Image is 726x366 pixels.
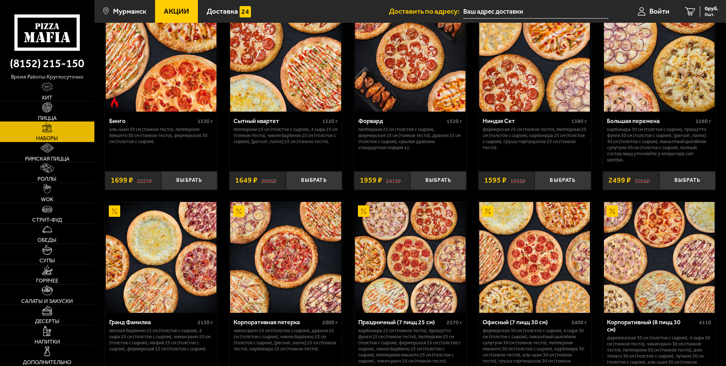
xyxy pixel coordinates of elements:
[705,6,718,11] span: 0 руб.
[607,117,694,125] div: Большая перемена
[604,1,715,112] img: Большая перемена
[447,319,462,326] span: 2570 г
[198,319,213,326] span: 2130 г
[483,319,569,326] div: Офисный (7 пицц 30 см)
[607,126,711,163] p: Карбонара 30 см (толстое с сыром), Прошутто Фунги 30 см (толстое с сыром), [PERSON_NAME] 30 см (т...
[34,339,60,344] span: Напитки
[649,8,670,15] span: Войти
[358,319,445,326] div: Праздничный (7 пицц 25 см)
[234,328,338,352] p: Чикен Ранч 25 см (толстое с сыром), Дракон 25 см (толстое с сыром), Чикен Барбекю 25 см (толстое ...
[478,202,591,313] a: АкционныйОфисный (7 пицц 30 см)
[479,202,590,313] img: Офисный (7 пицц 30 см)
[25,156,69,161] span: Римская пицца
[198,118,213,125] span: 1530 г
[230,202,341,313] img: Корпоративная пятерка
[234,126,338,145] p: Пепперони 25 см (толстое с сыром), 4 сыра 25 см (тонкое тесто), Чикен Барбекю 25 см (толстое с сы...
[360,177,382,184] span: 1959 ₽
[355,1,466,112] img: Форвард
[32,217,62,222] span: Стрит-фуд
[510,177,525,184] s: 1956 ₽
[229,202,342,313] a: АкционныйКорпоративная пятерка
[389,8,463,15] span: Доставить по адресу:
[109,205,120,217] img: Акционный
[39,258,55,263] span: Супы
[235,177,257,184] span: 1649 ₽
[478,1,591,112] a: АкционныйНиндзя Сет
[705,12,718,17] span: 0 шт.
[607,205,618,217] img: Акционный
[358,328,463,364] p: Карбонара 25 см (тонкое тесто), Прошутто Фунги 25 см (тонкое тесто), Пепперони 25 см (толстое с с...
[164,8,189,15] span: Акции
[571,118,587,125] span: 1380 г
[36,136,58,141] span: Наборы
[479,1,590,112] img: Ниндзя Сет
[240,6,251,17] img: 15daf4d41897b9f0e9f617042186c801.svg
[463,5,608,19] input: Ваш адрес доставки
[109,96,120,108] img: Острое блюдо
[358,117,445,125] div: Форвард
[230,1,341,112] img: Сытный квартет
[35,319,60,324] span: Десерты
[234,319,320,326] div: Корпоративная пятерка
[38,115,56,121] span: Пицца
[38,176,56,181] span: Роллы
[42,95,52,100] span: Хит
[105,202,218,313] a: АкционныйГранд Фамилиа
[699,319,711,326] span: 4110
[106,1,216,112] img: Бинго
[137,177,152,184] s: 2227 ₽
[607,319,697,333] div: Корпоративный (8 пицц 30 см)
[410,171,466,190] button: Выбрать
[109,328,213,352] p: Мясная Барбекю 25 см (толстое с сыром), 4 сыра 25 см (толстое с сыром), Чикен Ранч 25 см (толстое...
[483,126,587,151] p: Фермерская 25 см (тонкое тесто), Пепперони 25 см (толстое с сыром), Карбонара 25 см (толстое с сы...
[354,1,467,112] a: АкционныйФорвард
[608,177,631,184] span: 2499 ₽
[21,298,73,304] span: Салаты и закуски
[229,1,342,112] a: АкционныйСытный квартет
[261,177,276,184] s: 2096 ₽
[36,278,58,283] span: Горячее
[571,319,587,326] span: 3400 г
[111,177,133,184] span: 1699 ₽
[113,8,146,15] span: Мурманск
[604,202,715,313] img: Корпоративный (8 пицц 30 см)
[358,126,463,151] p: Пепперони 25 см (толстое с сыром), Фермерская 25 см (тонкое тесто), Дракон 25 см (толстое с сыром...
[603,202,715,313] a: АкционныйКорпоративный (8 пицц 30 см)
[535,171,591,190] button: Выбрать
[354,202,467,313] a: АкционныйПраздничный (7 пицц 25 см)
[358,205,369,217] img: Акционный
[447,118,462,125] span: 1520 г
[23,360,71,365] span: Дополнительно
[322,118,338,125] span: 1520 г
[483,117,569,125] div: Ниндзя Сет
[286,171,342,190] button: Выбрать
[109,126,213,145] p: Аль-Шам 30 см (тонкое тесто), Пепперони Пиканто 30 см (тонкое тесто), Фермерская 30 см (толстое с...
[109,117,196,125] div: Бинго
[603,1,715,112] a: АкционныйБольшая перемена
[484,177,506,184] span: 1595 ₽
[355,202,466,313] img: Праздничный (7 пицц 25 см)
[41,197,53,202] span: WOK
[659,171,715,190] button: Выбрать
[207,8,238,15] span: Доставка
[38,237,56,243] span: Обеды
[386,177,401,184] s: 2413 ₽
[106,202,216,313] img: Гранд Фамилиа
[696,118,711,125] span: 2280 г
[161,171,217,190] button: Выбрать
[233,205,245,217] img: Акционный
[109,319,196,326] div: Гранд Фамилиа
[234,117,320,125] div: Сытный квартет
[635,177,650,184] s: 3056 ₽
[482,205,494,217] img: Акционный
[105,1,218,112] a: АкционныйОстрое блюдоБинго
[322,319,338,326] span: 2000 г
